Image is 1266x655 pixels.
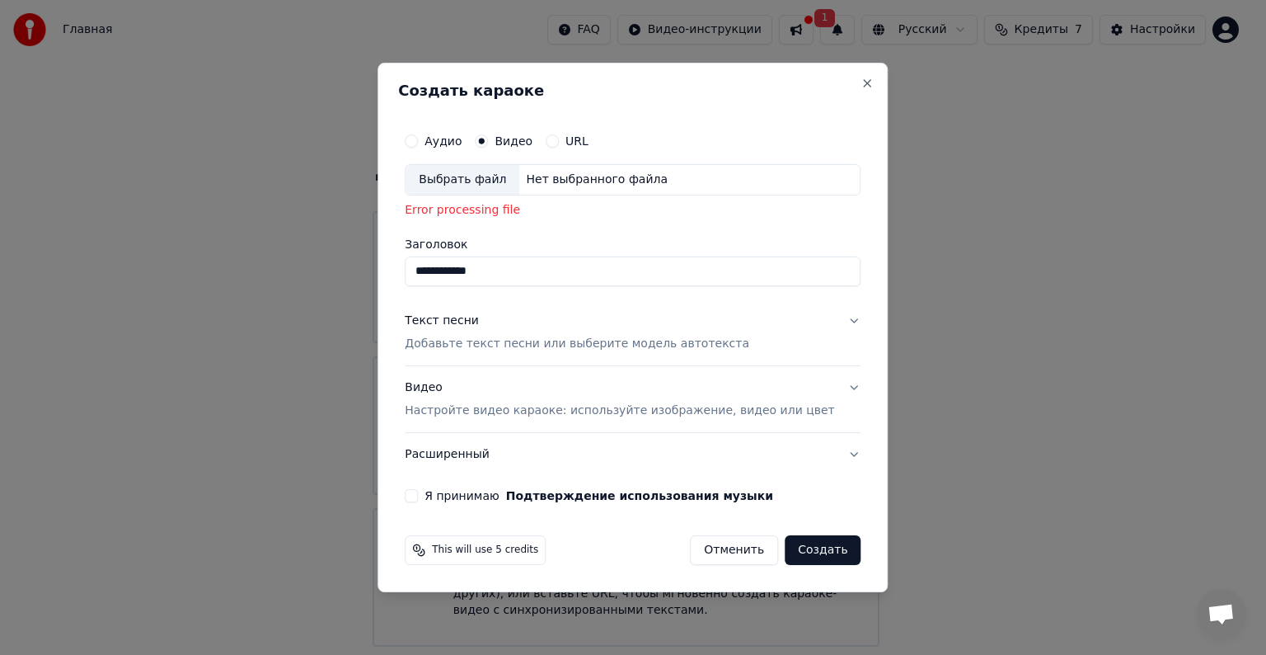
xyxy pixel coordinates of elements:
[432,544,538,557] span: This will use 5 credits
[424,135,462,147] label: Аудио
[405,433,860,476] button: Расширенный
[565,135,588,147] label: URL
[405,238,860,250] label: Заголовок
[690,535,778,565] button: Отменить
[405,403,834,419] p: Настройте видео караоке: используйте изображение, видео или цвет
[495,135,532,147] label: Видео
[405,366,860,432] button: ВидеоНастройте видео караоке: используйте изображение, видео или цвет
[405,336,749,352] p: Добавьте текст песни или выберите модель автотекста
[405,299,860,365] button: Текст песниДобавьте текст песни или выберите модель автотекста
[785,535,860,565] button: Создать
[506,490,773,502] button: Я принимаю
[405,313,479,329] div: Текст песни
[405,202,860,219] div: Error processing file
[519,172,674,188] div: Нет выбранного файла
[405,379,834,419] div: Видео
[424,490,773,502] label: Я принимаю
[398,83,867,98] h2: Создать караоке
[406,165,519,195] div: Выбрать файл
